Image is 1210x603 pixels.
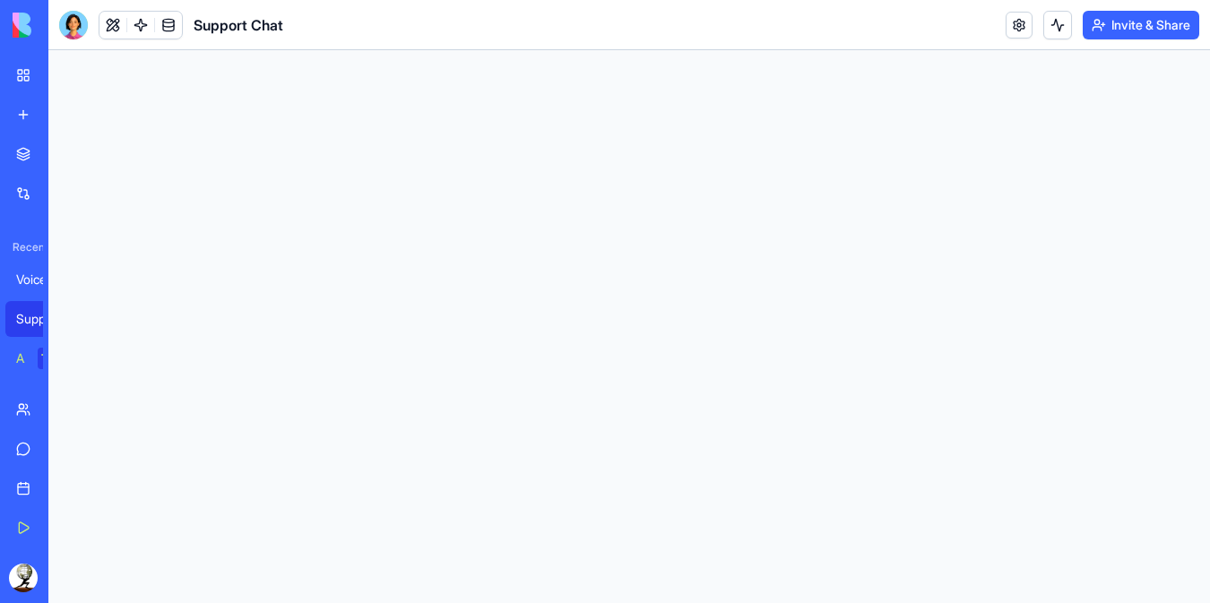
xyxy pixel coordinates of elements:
[9,564,38,592] img: ACg8ocJG7FOW8t1eLIECoexPekLzQ8acOTXKfiASRFTRGqhyf_Yv4CM=s96-c
[5,301,77,337] a: Support Chat
[38,348,66,369] div: TRY
[5,340,77,376] a: AI Logo GeneratorTRY
[16,310,66,328] div: Support Chat
[5,240,43,254] span: Recent
[5,262,77,297] a: Voice WebChat
[194,14,283,36] span: Support Chat
[16,271,66,289] div: Voice WebChat
[13,13,124,38] img: logo
[16,349,25,367] div: AI Logo Generator
[1083,11,1199,39] button: Invite & Share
